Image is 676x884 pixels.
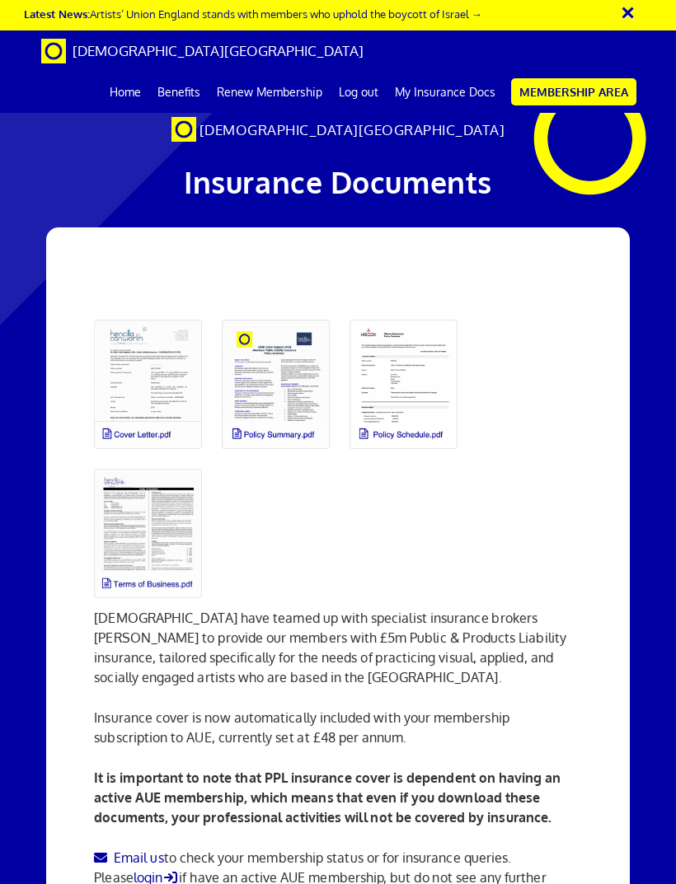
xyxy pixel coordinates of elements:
[101,72,149,113] a: Home
[331,72,387,113] a: Log out
[94,608,582,687] p: [DEMOGRAPHIC_DATA] have teamed up with specialist insurance brokers [PERSON_NAME] to provide our ...
[149,72,209,113] a: Benefits
[200,121,505,138] span: [DEMOGRAPHIC_DATA][GEOGRAPHIC_DATA]
[387,72,504,113] a: My Insurance Docs
[94,849,163,866] a: Email us
[184,163,492,200] span: Insurance Documents
[209,72,331,113] a: Renew Membership
[24,7,90,21] strong: Latest News:
[24,7,482,21] a: Latest News:Artists’ Union England stands with members who uphold the boycott of Israel →
[94,708,582,747] p: Insurance cover is now automatically included with your membership subscription to AUE, currently...
[73,42,364,59] span: [DEMOGRAPHIC_DATA][GEOGRAPHIC_DATA]
[94,769,561,826] b: It is important to note that PPL insurance cover is dependent on having an active AUE membership,...
[511,78,636,105] a: Membership Area
[29,30,376,72] a: Brand [DEMOGRAPHIC_DATA][GEOGRAPHIC_DATA]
